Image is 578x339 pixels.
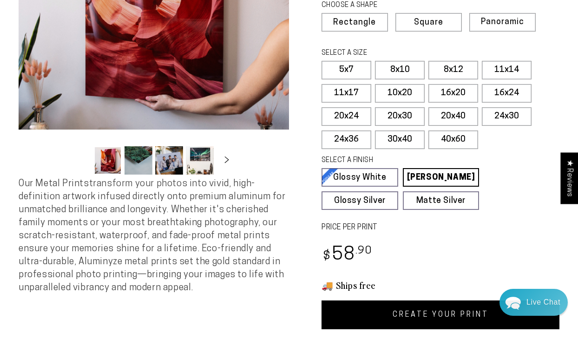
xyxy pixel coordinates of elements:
img: Helga [106,14,131,38]
label: 11x14 [482,61,532,79]
legend: SELECT A SIZE [322,48,460,59]
label: 8x12 [428,61,478,79]
h3: 🚚 Ships free [322,279,559,291]
div: Chat widget toggle [499,289,568,316]
label: 20x30 [375,107,425,126]
button: Load image 4 in gallery view [186,146,214,175]
span: Panoramic [481,18,524,26]
label: 8x10 [375,61,425,79]
label: 30x40 [375,130,425,149]
label: 24x36 [322,130,371,149]
label: 16x24 [482,84,532,103]
div: Click to open Judge.me floating reviews tab [560,152,578,204]
button: Load image 1 in gallery view [94,146,122,175]
label: 10x20 [375,84,425,103]
bdi: 58 [322,246,372,264]
legend: SELECT A FINISH [322,156,460,166]
span: We run on [71,240,126,244]
span: Rectangle [333,19,376,27]
label: PRICE PER PRINT [322,222,559,233]
span: Square [414,19,443,27]
button: Load image 3 in gallery view [155,146,183,175]
a: [PERSON_NAME] [403,168,479,187]
span: Re:amaze [99,238,125,245]
span: Away until [DATE] [70,46,127,53]
a: Matte Silver [403,191,479,210]
button: Slide left [71,150,91,171]
a: Leave A Message [61,253,136,268]
button: Slide right [217,150,237,171]
a: CREATE YOUR PRINT [322,300,559,329]
label: 24x30 [482,107,532,126]
label: 11x17 [322,84,371,103]
span: $ [323,250,331,263]
span: Our Metal Prints transform your photos into vivid, high-definition artwork infused directly onto ... [19,179,286,293]
img: Marie J [67,14,92,38]
a: Glossy Silver [322,191,398,210]
label: 5x7 [322,61,371,79]
button: Load image 2 in gallery view [125,146,152,175]
label: 20x40 [428,107,478,126]
label: 40x60 [428,130,478,149]
sup: .90 [355,246,372,256]
label: 20x24 [322,107,371,126]
a: Glossy White [322,168,398,187]
legend: CHOOSE A SHAPE [322,0,450,11]
label: 16x20 [428,84,478,103]
div: Contact Us Directly [526,289,560,316]
img: John [87,14,111,38]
